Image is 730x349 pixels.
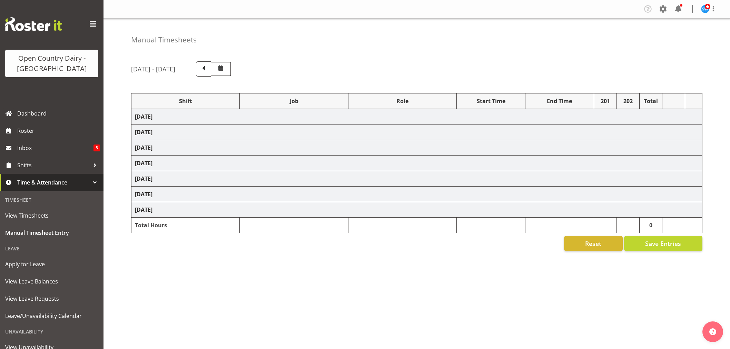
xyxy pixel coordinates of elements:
[131,124,702,140] td: [DATE]
[135,97,236,105] div: Shift
[2,224,102,241] a: Manual Timesheet Entry
[17,143,93,153] span: Inbox
[2,256,102,273] a: Apply for Leave
[598,97,613,105] div: 201
[639,218,662,233] td: 0
[2,325,102,339] div: Unavailability
[5,228,98,238] span: Manual Timesheet Entry
[529,97,590,105] div: End Time
[131,36,197,44] h4: Manual Timesheets
[93,144,100,151] span: 5
[131,202,702,218] td: [DATE]
[645,239,681,248] span: Save Entries
[643,97,659,105] div: Total
[131,156,702,171] td: [DATE]
[2,207,102,224] a: View Timesheets
[5,259,98,269] span: Apply for Leave
[5,293,98,304] span: View Leave Requests
[620,97,636,105] div: 202
[5,311,98,321] span: Leave/Unavailability Calendar
[131,171,702,187] td: [DATE]
[243,97,344,105] div: Job
[2,193,102,207] div: Timesheet
[5,276,98,287] span: View Leave Balances
[2,290,102,307] a: View Leave Requests
[131,140,702,156] td: [DATE]
[131,218,240,233] td: Total Hours
[17,108,100,119] span: Dashboard
[460,97,522,105] div: Start Time
[5,17,62,31] img: Rosterit website logo
[131,109,702,124] td: [DATE]
[5,210,98,221] span: View Timesheets
[2,241,102,256] div: Leave
[352,97,453,105] div: Role
[564,236,623,251] button: Reset
[701,5,709,13] img: steve-webb7510.jpg
[2,273,102,290] a: View Leave Balances
[17,160,90,170] span: Shifts
[2,307,102,325] a: Leave/Unavailability Calendar
[585,239,601,248] span: Reset
[12,53,91,74] div: Open Country Dairy - [GEOGRAPHIC_DATA]
[17,126,100,136] span: Roster
[131,65,175,73] h5: [DATE] - [DATE]
[17,177,90,188] span: Time & Attendance
[709,328,716,335] img: help-xxl-2.png
[131,187,702,202] td: [DATE]
[624,236,702,251] button: Save Entries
